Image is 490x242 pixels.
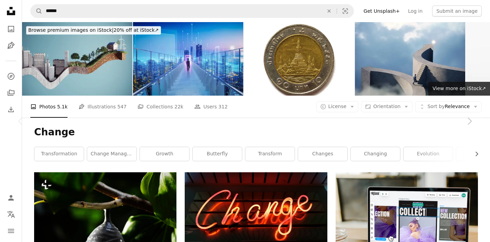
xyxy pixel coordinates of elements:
img: Sustainable growing graph [22,22,132,96]
button: Orientation [361,101,412,112]
form: Find visuals sitewide [30,4,354,18]
span: Orientation [373,104,400,109]
a: Collections [4,86,18,100]
span: View more on iStock ↗ [432,86,486,91]
a: Users 312 [194,96,227,118]
a: Log in / Sign up [4,191,18,205]
a: change management [87,147,136,161]
button: Language [4,207,18,221]
h1: Change [34,126,478,138]
a: Illustrations 547 [79,96,126,118]
a: changing [351,147,400,161]
a: butterfly [193,147,242,161]
span: 22k [174,103,183,110]
span: Browse premium images on iStock | [28,27,113,33]
span: 312 [218,103,228,110]
img: Choice concept [355,22,465,96]
img: Businessman walking on futuristic bridge to glowing portal above cityscape [133,22,243,96]
img: Wat Arun, Thailand Coin 10 Thai Baht [244,22,354,96]
button: Menu [4,224,18,238]
button: Clear [321,4,337,18]
a: Collections 22k [137,96,183,118]
a: changes [298,147,347,161]
button: Search Unsplash [31,4,42,18]
button: Submit an image [432,6,482,17]
span: 547 [118,103,127,110]
a: Illustrations [4,39,18,52]
a: Change neon light signage [185,209,327,215]
a: growth [140,147,189,161]
button: License [316,101,359,112]
a: transformation [34,147,84,161]
span: Relevance [427,103,470,110]
span: Sort by [427,104,445,109]
a: Next [449,88,490,154]
span: 20% off at iStock ↗ [28,27,159,33]
span: License [328,104,347,109]
a: Photos [4,22,18,36]
a: evolution [404,147,453,161]
a: Log in [404,6,427,17]
a: transform [245,147,295,161]
a: Browse premium images on iStock|20% off at iStock↗ [22,22,165,39]
button: Sort byRelevance [415,101,482,112]
a: Get Unsplash+ [359,6,404,17]
a: View more on iStock↗ [428,82,490,96]
button: Visual search [337,4,354,18]
a: Explore [4,69,18,83]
